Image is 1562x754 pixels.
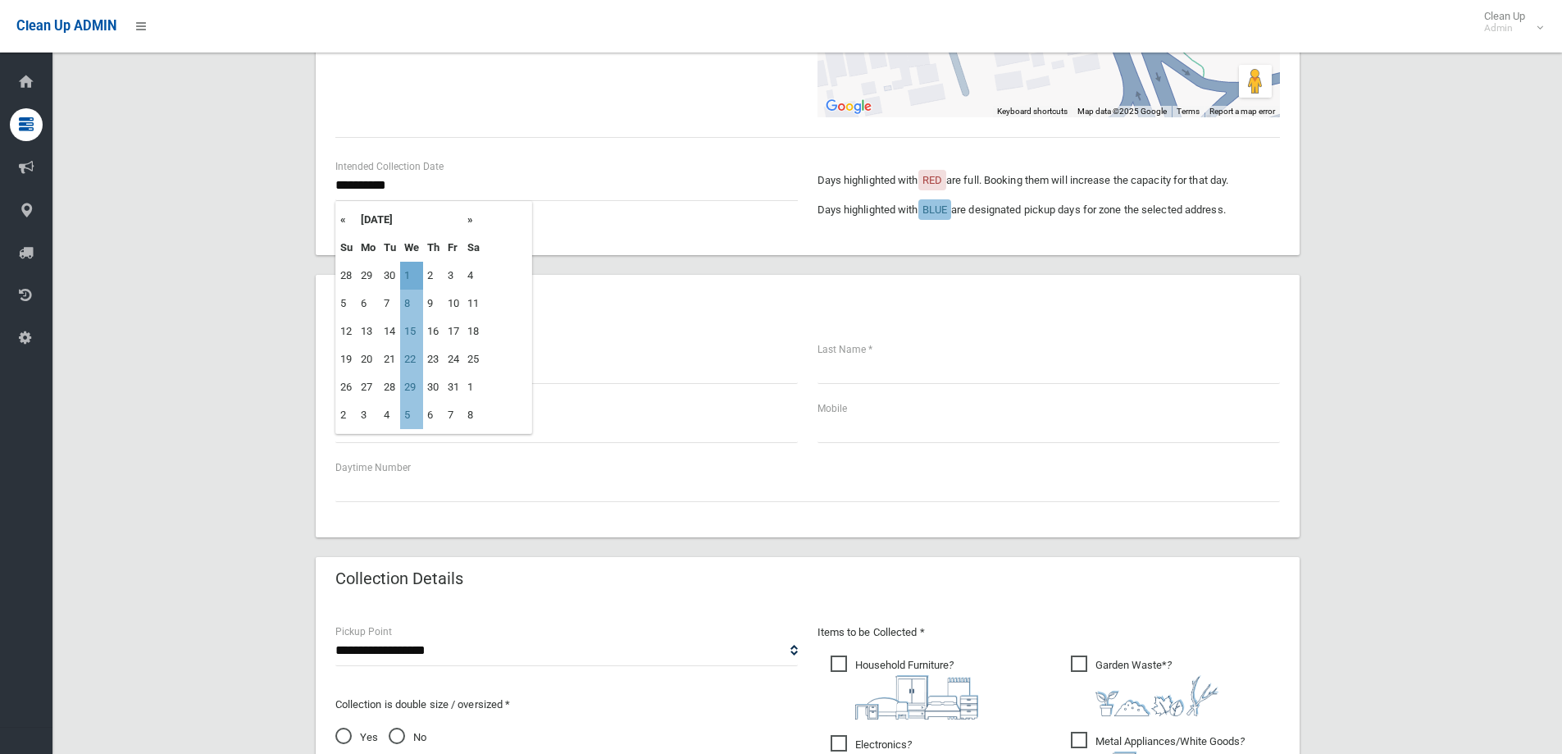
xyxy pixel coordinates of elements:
[357,290,380,318] td: 6
[357,401,380,429] td: 3
[336,373,357,401] td: 26
[423,234,444,262] th: Th
[400,373,423,401] td: 29
[831,656,978,720] span: Household Furniture
[444,318,463,345] td: 17
[400,401,423,429] td: 5
[357,318,380,345] td: 13
[997,106,1068,117] button: Keyboard shortcuts
[1484,22,1525,34] small: Admin
[336,318,357,345] td: 12
[316,281,475,313] header: Personal Details
[1071,656,1218,716] span: Garden Waste*
[357,345,380,373] td: 20
[1095,675,1218,716] img: 4fd8a5c772b2c999c83690221e5242e0.png
[336,206,357,234] th: «
[380,373,400,401] td: 28
[817,623,1280,642] p: Items to be Collected *
[444,262,463,290] td: 3
[357,373,380,401] td: 27
[400,234,423,262] th: We
[336,234,357,262] th: Su
[423,262,444,290] td: 2
[922,203,947,216] span: BLUE
[1239,65,1272,98] button: Drag Pegman onto the map to open Street View
[444,345,463,373] td: 24
[357,206,463,234] th: [DATE]
[463,373,484,401] td: 1
[400,345,423,373] td: 22
[400,290,423,318] td: 8
[1177,107,1200,116] a: Terms (opens in new tab)
[855,659,978,720] i: ?
[444,373,463,401] td: 31
[336,262,357,290] td: 28
[463,345,484,373] td: 25
[423,373,444,401] td: 30
[316,563,483,595] header: Collection Details
[1209,107,1275,116] a: Report a map error
[423,318,444,345] td: 16
[400,318,423,345] td: 15
[463,206,484,234] th: »
[463,290,484,318] td: 11
[855,675,978,720] img: aa9efdbe659d29b613fca23ba79d85cb.png
[380,262,400,290] td: 30
[817,171,1280,190] p: Days highlighted with are full. Booking them will increase the capacity for that day.
[463,262,484,290] td: 4
[380,318,400,345] td: 14
[335,695,798,715] p: Collection is double size / oversized *
[444,401,463,429] td: 7
[380,401,400,429] td: 4
[1476,10,1542,34] span: Clean Up
[423,345,444,373] td: 23
[336,290,357,318] td: 5
[463,318,484,345] td: 18
[1077,107,1167,116] span: Map data ©2025 Google
[380,290,400,318] td: 7
[463,234,484,262] th: Sa
[423,290,444,318] td: 9
[817,200,1280,220] p: Days highlighted with are designated pickup days for zone the selected address.
[389,728,426,747] span: No
[16,18,116,34] span: Clean Up ADMIN
[822,96,876,117] a: Open this area in Google Maps (opens a new window)
[335,728,378,747] span: Yes
[423,401,444,429] td: 6
[1095,659,1218,716] i: ?
[444,290,463,318] td: 10
[922,174,942,186] span: RED
[357,234,380,262] th: Mo
[336,401,357,429] td: 2
[400,262,423,290] td: 1
[336,345,357,373] td: 19
[444,234,463,262] th: Fr
[463,401,484,429] td: 8
[380,345,400,373] td: 21
[380,234,400,262] th: Tu
[357,262,380,290] td: 29
[822,96,876,117] img: Google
